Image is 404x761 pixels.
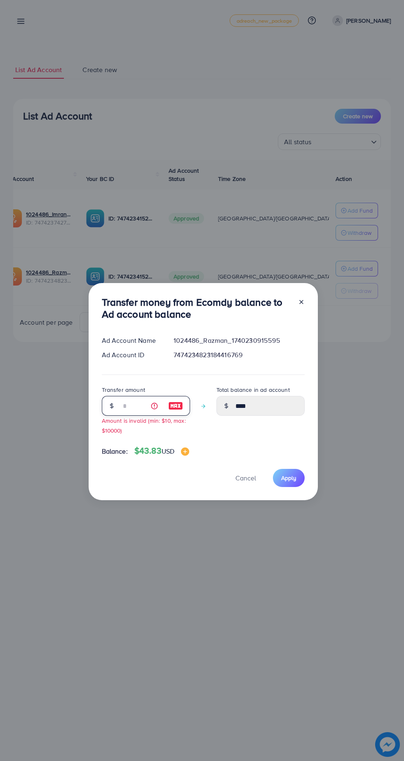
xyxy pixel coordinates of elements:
img: image [181,447,189,456]
button: Cancel [225,469,266,487]
span: Apply [281,474,296,482]
div: Ad Account ID [95,350,167,360]
label: Transfer amount [102,386,145,394]
label: Total balance in ad account [216,386,290,394]
span: USD [162,447,174,456]
button: Apply [273,469,305,487]
h4: $43.83 [134,446,189,456]
small: Amount is invalid (min: $10, max: $10000) [102,417,186,434]
div: 7474234823184416769 [167,350,311,360]
span: Cancel [235,473,256,482]
h3: Transfer money from Ecomdy balance to Ad account balance [102,296,291,320]
div: Ad Account Name [95,336,167,345]
img: image [168,401,183,411]
span: Balance: [102,447,128,456]
div: 1024486_Razman_1740230915595 [167,336,311,345]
